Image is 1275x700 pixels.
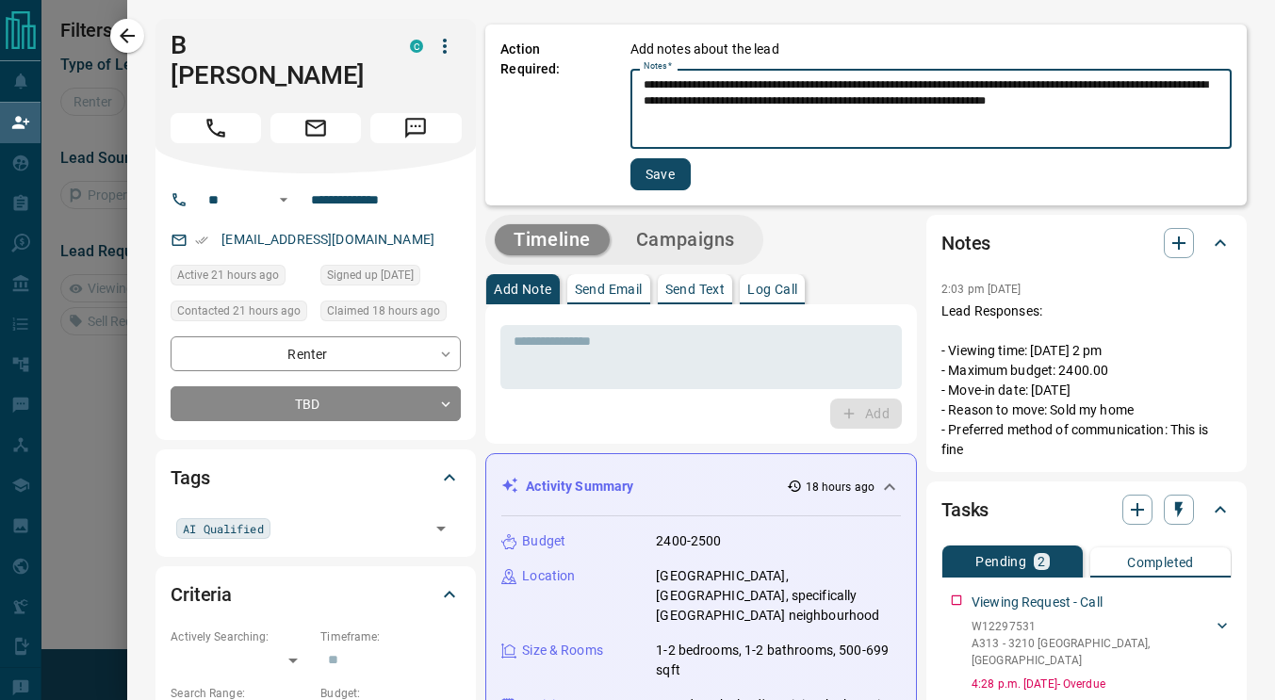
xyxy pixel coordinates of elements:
p: Budget [522,531,565,551]
div: Renter [171,336,461,371]
p: 2400-2500 [656,531,721,551]
p: Actively Searching: [171,628,311,645]
p: 2:03 pm [DATE] [941,283,1022,296]
p: Action Required: [500,40,601,190]
h2: Tags [171,463,209,493]
a: [EMAIL_ADDRESS][DOMAIN_NAME] [221,232,434,247]
p: W12297531 [972,618,1213,635]
button: Open [428,515,454,542]
span: Signed up [DATE] [327,266,414,285]
div: Sat Aug 02 2025 [320,265,461,291]
div: Tags [171,455,461,500]
div: TBD [171,386,461,421]
button: Campaigns [617,224,754,255]
button: Save [630,158,691,190]
p: 1-2 bedrooms, 1-2 bathrooms, 500-699 sqft [656,641,901,680]
p: Completed [1127,556,1194,569]
div: Tue Aug 12 2025 [320,301,461,327]
p: A313 - 3210 [GEOGRAPHIC_DATA] , [GEOGRAPHIC_DATA] [972,635,1213,669]
p: Activity Summary [526,477,633,497]
label: Notes [644,60,672,73]
p: Log Call [747,283,797,296]
h2: Criteria [171,579,232,610]
h2: Notes [941,228,990,258]
span: Contacted 21 hours ago [177,301,301,320]
div: Activity Summary18 hours ago [501,469,901,504]
svg: Email Verified [195,234,208,247]
div: W12297531A313 - 3210 [GEOGRAPHIC_DATA],[GEOGRAPHIC_DATA] [972,614,1232,673]
div: condos.ca [410,40,423,53]
h1: B [PERSON_NAME] [171,30,382,90]
div: Criteria [171,572,461,617]
p: Location [522,566,575,586]
span: AI Qualified [183,519,263,538]
div: Tue Aug 12 2025 [171,265,311,291]
p: Lead Responses: - Viewing time: [DATE] 2 pm - Maximum budget: 2400.00 - Move-in date: [DATE] - Re... [941,301,1232,460]
button: Timeline [495,224,610,255]
p: Send Email [575,283,643,296]
p: Send Text [665,283,726,296]
p: Viewing Request - Call [972,593,1103,612]
p: 18 hours ago [806,479,875,496]
p: [GEOGRAPHIC_DATA], [GEOGRAPHIC_DATA], specifically [GEOGRAPHIC_DATA] neighbourhood [656,566,901,626]
p: Size & Rooms [522,641,603,660]
button: Open [272,188,295,211]
p: 4:28 p.m. [DATE] - Overdue [972,676,1232,692]
p: 2 [1038,555,1045,568]
div: Notes [941,220,1232,266]
span: Email [270,113,361,143]
div: Tasks [941,487,1232,532]
span: Message [370,113,461,143]
p: Add notes about the lead [630,40,779,59]
span: Active 21 hours ago [177,266,279,285]
p: Timeframe: [320,628,461,645]
h2: Tasks [941,495,989,525]
span: Claimed 18 hours ago [327,301,440,320]
span: Call [171,113,261,143]
p: Add Note [494,283,551,296]
p: Pending [975,555,1026,568]
div: Tue Aug 12 2025 [171,301,311,327]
